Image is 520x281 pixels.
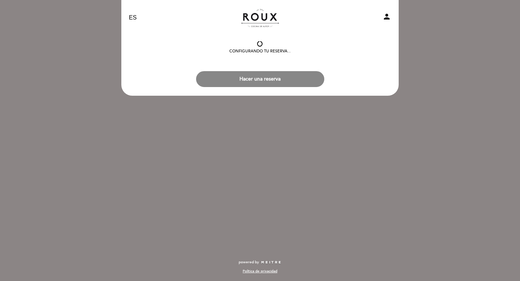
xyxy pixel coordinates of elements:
i: person [382,12,391,21]
button: person [382,12,391,23]
a: Roux [215,8,305,28]
button: Hacer una reserva [196,71,324,87]
a: powered by [239,260,281,265]
a: Política de privacidad [243,269,277,274]
img: MEITRE [261,261,281,264]
div: Configurando tu reserva... [229,48,291,54]
span: powered by [239,260,259,265]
